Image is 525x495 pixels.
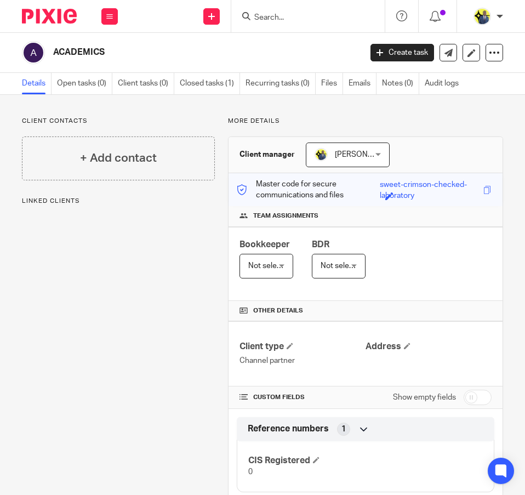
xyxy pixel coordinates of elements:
[253,13,352,23] input: Search
[239,393,366,402] h4: CUSTOM FIELDS
[22,73,52,94] a: Details
[370,44,434,61] a: Create task
[321,262,365,270] span: Not selected
[22,9,77,24] img: Pixie
[425,73,464,94] a: Audit logs
[366,341,492,352] h4: Address
[349,73,376,94] a: Emails
[473,8,491,25] img: Dennis-Starbridge.jpg
[246,73,316,94] a: Recurring tasks (0)
[253,212,318,220] span: Team assignments
[315,148,328,161] img: Dennis-Starbridge.jpg
[118,73,174,94] a: Client tasks (0)
[80,150,157,167] h4: + Add contact
[248,423,329,435] span: Reference numbers
[248,455,366,466] h4: CIS Registered
[393,392,456,403] label: Show empty fields
[180,73,240,94] a: Closed tasks (1)
[382,73,419,94] a: Notes (0)
[228,117,503,126] p: More details
[22,197,215,206] p: Linked clients
[53,47,294,58] h2: ACADEMICS
[248,468,253,476] span: 0
[239,240,290,249] span: Bookkeeper
[239,149,295,160] h3: Client manager
[321,73,343,94] a: Files
[253,306,303,315] span: Other details
[22,117,215,126] p: Client contacts
[239,341,366,352] h4: Client type
[248,262,293,270] span: Not selected
[335,151,395,158] span: [PERSON_NAME]
[239,355,366,366] p: Channel partner
[380,179,481,192] div: sweet-crimson-checked-laboratory
[341,424,346,435] span: 1
[237,179,380,201] p: Master code for secure communications and files
[312,240,329,249] span: BDR
[22,41,45,64] img: svg%3E
[57,73,112,94] a: Open tasks (0)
